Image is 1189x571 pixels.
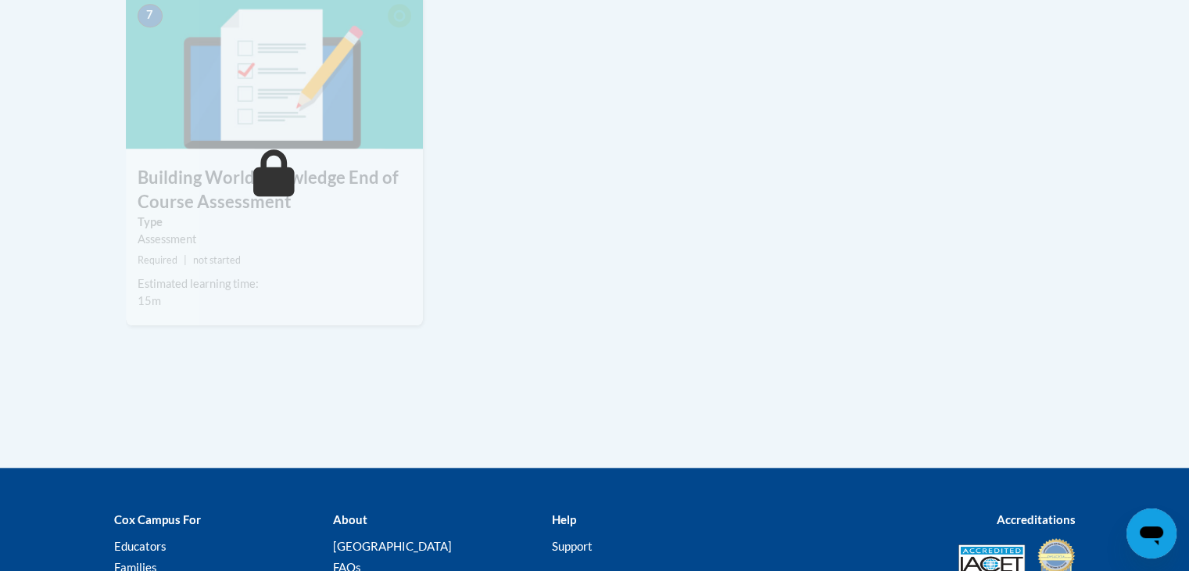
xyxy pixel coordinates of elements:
div: Estimated learning time: [138,275,411,293]
iframe: Button to launch messaging window [1126,508,1176,558]
h3: Building World Knowledge End of Course Assessment [126,166,423,214]
b: About [332,512,367,526]
b: Help [551,512,575,526]
div: Assessment [138,231,411,248]
span: | [184,254,187,266]
span: Required [138,254,177,266]
b: Accreditations [997,512,1076,526]
span: not started [193,254,241,266]
span: 15m [138,294,161,307]
a: Support [551,539,592,553]
span: 7 [138,4,163,27]
b: Cox Campus For [114,512,201,526]
a: [GEOGRAPHIC_DATA] [332,539,451,553]
a: Educators [114,539,167,553]
label: Type [138,214,411,231]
